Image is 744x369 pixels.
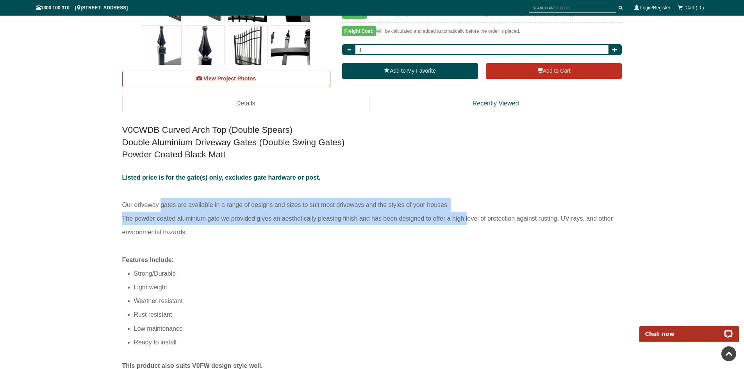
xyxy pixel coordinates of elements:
span: Listed price is for the gate(s) only, excludes gate hardware or post. [122,174,321,181]
div: [ ] [342,9,622,23]
a: Add to My Favorite [342,63,478,79]
img: V0CWDB - Curved Arch Top (Double Spears) - Double Aluminium Driveway Gates - Double Swing Gates -... [185,26,224,65]
span: Freight Cost: [342,26,376,36]
li: Strong/Durable [134,267,622,280]
a: Details [122,95,369,112]
h2: V0CWDB Curved Arch Top (Double Spears) Double Aluminium Driveway Gates (Double Swing Gates) Powde... [122,124,622,160]
li: Ready to install [134,335,622,349]
button: Add to Cart [486,63,622,79]
li: Low maintenance [134,322,622,335]
img: V0CWDB - Curved Arch Top (Double Spears) - Double Aluminium Driveway Gates - Double Swing Gates -... [271,26,310,65]
span: 1300 100 310 | [STREET_ADDRESS] [36,5,128,11]
li: Light weight [134,280,622,294]
a: View Project Photos [122,71,330,87]
span: Cart ( 0 ) [685,5,704,11]
span: This product also suits V0FW design style well. [122,362,263,369]
span: View Project Photos [203,75,256,82]
iframe: LiveChat chat widget [634,317,744,342]
input: SEARCH PRODUCTS [529,3,616,13]
img: V0CWDB - Curved Arch Top (Double Spears) - Double Aluminium Driveway Gates - Double Swing Gates -... [228,26,267,65]
img: V0CWDB - Curved Arch Top (Double Spears) - Double Aluminium Driveway Gates - Double Swing Gates -... [142,26,181,65]
a: Login/Register [640,5,670,11]
li: Weather resistant [134,294,622,308]
div: Will be calculated and added automatically before the order is placed. [342,27,622,40]
li: Rust resistant [134,308,622,321]
a: Recently Viewed [369,95,622,112]
span: Features Include: [122,257,174,263]
p: Our driveway gates are available in a range of designs and sizes to suit most driveways and the s... [122,171,622,253]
